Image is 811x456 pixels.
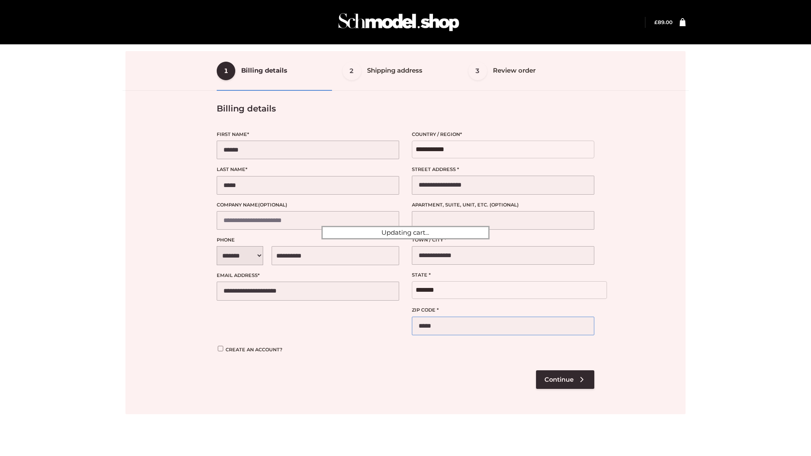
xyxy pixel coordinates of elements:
bdi: 89.00 [654,19,672,25]
img: Schmodel Admin 964 [335,5,462,39]
a: £89.00 [654,19,672,25]
div: Updating cart... [321,226,490,239]
span: £ [654,19,658,25]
